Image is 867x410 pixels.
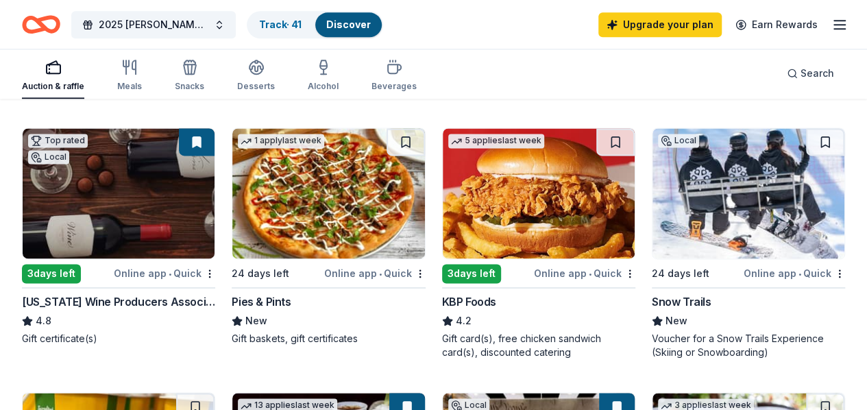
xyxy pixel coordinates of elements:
div: 24 days left [232,265,289,282]
button: Desserts [237,53,275,99]
span: • [379,268,382,279]
span: 2025 [PERSON_NAME] Foundation Shamrock Social [99,16,208,33]
img: Image for Snow Trails [652,128,844,258]
button: Meals [117,53,142,99]
div: Pies & Pints [232,293,291,310]
span: • [798,268,801,279]
a: Track· 41 [259,19,302,30]
div: Snow Trails [652,293,711,310]
img: Image for KBP Foods [443,128,635,258]
div: Online app Quick [114,265,215,282]
div: Gift card(s), free chicken sandwich card(s), discounted catering [442,332,635,359]
button: Track· 41Discover [247,11,383,38]
div: KBP Foods [442,293,496,310]
div: Desserts [237,81,275,92]
span: New [245,313,267,329]
button: Alcohol [308,53,339,99]
img: Image for Pies & Pints [232,128,424,258]
div: Meals [117,81,142,92]
div: Online app Quick [744,265,845,282]
button: Search [776,60,845,87]
span: Search [801,65,834,82]
img: Image for Ohio Wine Producers Association [23,128,215,258]
a: Image for Pies & Pints1 applylast week24 days leftOnline app•QuickPies & PintsNewGift baskets, gi... [232,128,425,346]
div: 5 applies last week [448,134,544,148]
a: Discover [326,19,371,30]
div: Online app Quick [324,265,426,282]
button: Auction & raffle [22,53,84,99]
a: Upgrade your plan [598,12,722,37]
a: Image for Ohio Wine Producers AssociationTop ratedLocal3days leftOnline app•Quick[US_STATE] Wine ... [22,128,215,346]
a: Home [22,8,60,40]
span: • [169,268,171,279]
div: 3 days left [442,264,501,283]
div: Gift baskets, gift certificates [232,332,425,346]
div: Online app Quick [534,265,635,282]
span: New [665,313,687,329]
div: Snacks [175,81,204,92]
div: Gift certificate(s) [22,332,215,346]
span: • [589,268,591,279]
div: 3 days left [22,264,81,283]
button: Beverages [371,53,417,99]
span: 4.8 [36,313,51,329]
div: [US_STATE] Wine Producers Association [22,293,215,310]
div: 1 apply last week [238,134,324,148]
a: Earn Rewards [727,12,826,37]
button: Snacks [175,53,204,99]
div: Local [658,134,699,147]
div: Alcohol [308,81,339,92]
div: Auction & raffle [22,81,84,92]
span: 4.2 [456,313,472,329]
button: 2025 [PERSON_NAME] Foundation Shamrock Social [71,11,236,38]
div: Beverages [371,81,417,92]
a: Image for Snow TrailsLocal24 days leftOnline app•QuickSnow TrailsNewVoucher for a Snow Trails Exp... [652,128,845,359]
div: Local [28,150,69,164]
div: 24 days left [652,265,709,282]
div: Voucher for a Snow Trails Experience (Skiing or Snowboarding) [652,332,845,359]
a: Image for KBP Foods5 applieslast week3days leftOnline app•QuickKBP Foods4.2Gift card(s), free chi... [442,128,635,359]
div: Top rated [28,134,88,147]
